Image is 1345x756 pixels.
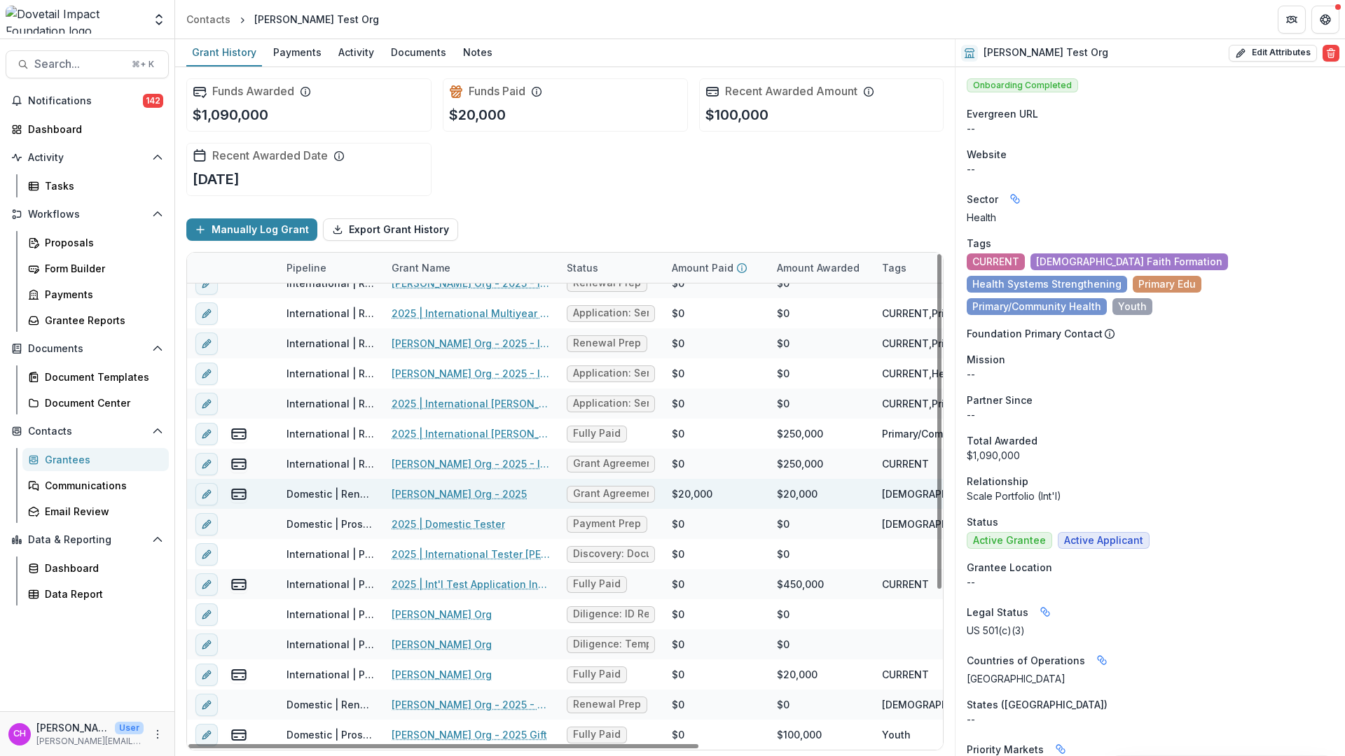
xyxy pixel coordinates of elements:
[181,9,385,29] nav: breadcrumb
[195,724,218,746] button: edit
[195,513,218,535] button: edit
[1034,601,1056,623] button: Linked binding
[573,548,649,560] span: Discovery: Documents Received
[181,9,236,29] a: Contacts
[287,667,375,682] div: International | Prospects Pipeline
[573,458,649,470] span: Grant Agreement
[45,235,158,250] div: Proposals
[45,178,158,193] div: Tasks
[882,517,970,531] div: [DEMOGRAPHIC_DATA] Faith Formation
[672,727,684,742] div: $0
[385,42,452,62] div: Documents
[672,607,684,622] div: $0
[573,337,641,349] span: Renewal Prep
[984,47,1108,59] h2: [PERSON_NAME] Test Org
[28,122,158,136] div: Dashboard
[777,577,824,591] div: $450,000
[967,352,1005,367] span: Mission
[672,486,712,501] div: $20,000
[967,514,998,529] span: Status
[6,203,169,225] button: Open Workflows
[967,121,1334,136] p: --
[278,253,383,283] div: Pipeline
[967,623,1334,638] div: US 501(c)(3)
[1323,45,1339,62] button: Delete
[6,337,169,360] button: Open Documents
[777,396,789,411] div: $0
[777,517,789,531] div: $0
[882,366,970,381] div: CURRENT,Health Systems Strengthening
[573,699,641,710] span: Renewal Prep
[777,456,823,471] div: $250,000
[1091,649,1113,671] button: Linked binding
[6,6,144,34] img: Dovetail Impact Foundation logo
[573,398,649,409] span: Application: Sent
[195,483,218,505] button: edit
[967,697,1108,712] span: States ([GEOGRAPHIC_DATA])
[22,448,169,471] a: Grantees
[777,336,789,351] div: $0
[392,607,492,622] a: [PERSON_NAME] Org
[28,343,146,355] span: Documents
[22,582,169,605] a: Data Report
[967,192,998,206] span: Sector
[28,209,146,220] span: Workflows
[392,637,492,652] a: [PERSON_NAME] Org
[573,307,649,319] span: Application: Sent
[1064,535,1143,547] span: Active Applicant
[195,633,218,656] button: edit
[287,366,375,381] div: International | Renewal Pipeline
[777,607,789,622] div: $0
[777,366,789,381] div: $0
[967,393,1033,407] span: Partner Since
[36,735,144,748] p: [PERSON_NAME][EMAIL_ADDRESS][DOMAIN_NAME]
[22,174,169,197] a: Tasks
[573,638,649,650] span: Diligence: Temp Check
[972,301,1101,313] span: Primary/Community Health
[186,42,262,62] div: Grant History
[212,85,294,98] h2: Funds Awarded
[882,486,970,501] div: [DEMOGRAPHIC_DATA] Faith Formation
[874,253,979,283] div: Tags
[6,146,169,169] button: Open Activity
[392,456,550,471] a: [PERSON_NAME] Org - 2025 - International Renewal Prep Form
[449,104,506,125] p: $20,000
[195,423,218,445] button: edit
[383,260,459,275] div: Grant Name
[882,577,929,591] div: CURRENT
[230,486,247,503] button: view-payments
[573,608,649,620] span: Diligence: ID Review
[967,605,1028,619] span: Legal Status
[287,426,375,441] div: International | Renewal Pipeline
[1311,6,1339,34] button: Get Help
[230,666,247,683] button: view-payments
[149,6,169,34] button: Open entity switcher
[672,547,684,561] div: $0
[725,85,857,98] h2: Recent Awarded Amount
[882,426,970,441] div: Primary/Community Health
[392,366,550,381] a: [PERSON_NAME] Org - 2025 - International Renewal Prep Form
[195,603,218,626] button: edit
[22,283,169,306] a: Payments
[573,578,621,590] span: Fully Paid
[457,42,498,62] div: Notes
[195,573,218,596] button: edit
[115,722,144,734] p: User
[882,697,970,712] div: [DEMOGRAPHIC_DATA] Faith Formation
[882,727,911,742] div: Youth
[45,452,158,467] div: Grantees
[573,518,641,530] span: Payment Prep
[212,149,328,162] h2: Recent Awarded Date
[972,256,1019,268] span: CURRENT
[777,486,818,501] div: $20,000
[882,396,970,411] div: CURRENT,Primary Edu
[558,253,663,283] div: Status
[36,720,109,735] p: [PERSON_NAME] [PERSON_NAME]
[672,667,684,682] div: $0
[6,50,169,78] button: Search...
[268,39,327,66] a: Payments
[777,306,789,321] div: $0
[967,236,991,251] span: Tags
[967,162,1334,176] div: --
[663,253,768,283] div: Amount Paid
